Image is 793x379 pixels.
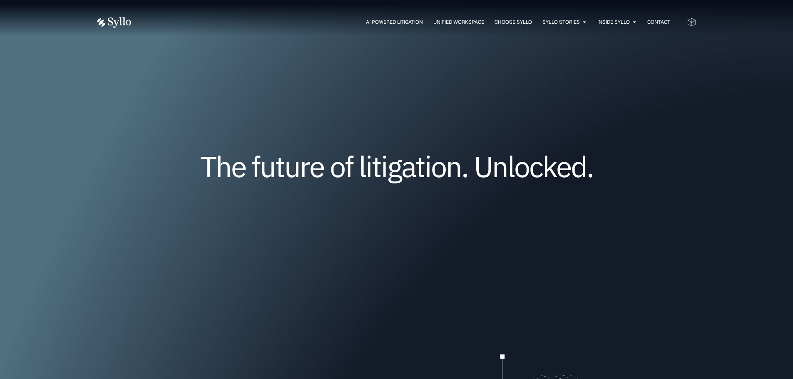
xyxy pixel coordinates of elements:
h1: The future of litigation. Unlocked. [147,153,646,180]
a: Inside Syllo [597,18,630,26]
a: Contact [647,18,670,26]
a: Unified Workspace [433,18,484,26]
a: AI Powered Litigation [366,18,423,26]
div: Menu Toggle [148,18,670,26]
a: Choose Syllo [495,18,532,26]
a: Syllo Stories [542,18,580,26]
img: Vector [97,17,131,28]
nav: Menu [148,18,670,26]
